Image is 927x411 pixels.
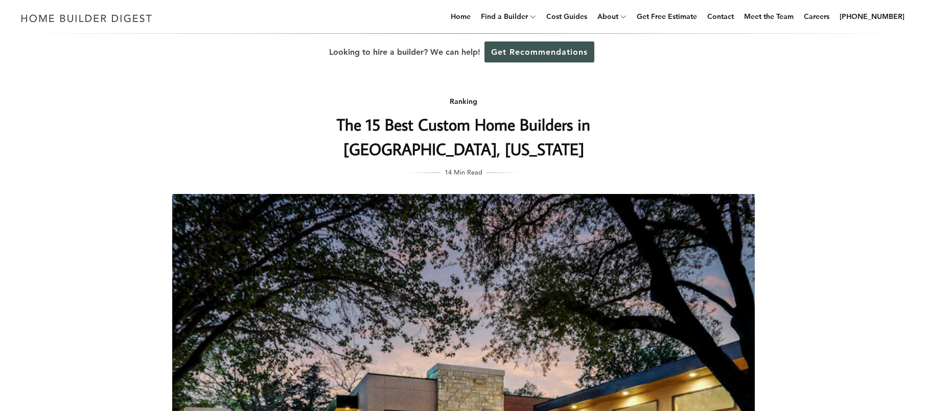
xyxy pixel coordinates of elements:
iframe: Drift Widget Chat Controller [731,337,915,399]
a: Get Recommendations [484,41,594,62]
h1: The 15 Best Custom Home Builders in [GEOGRAPHIC_DATA], [US_STATE] [260,112,667,161]
img: Home Builder Digest [16,8,157,28]
a: Ranking [450,97,477,106]
span: 14 Min Read [445,166,482,178]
